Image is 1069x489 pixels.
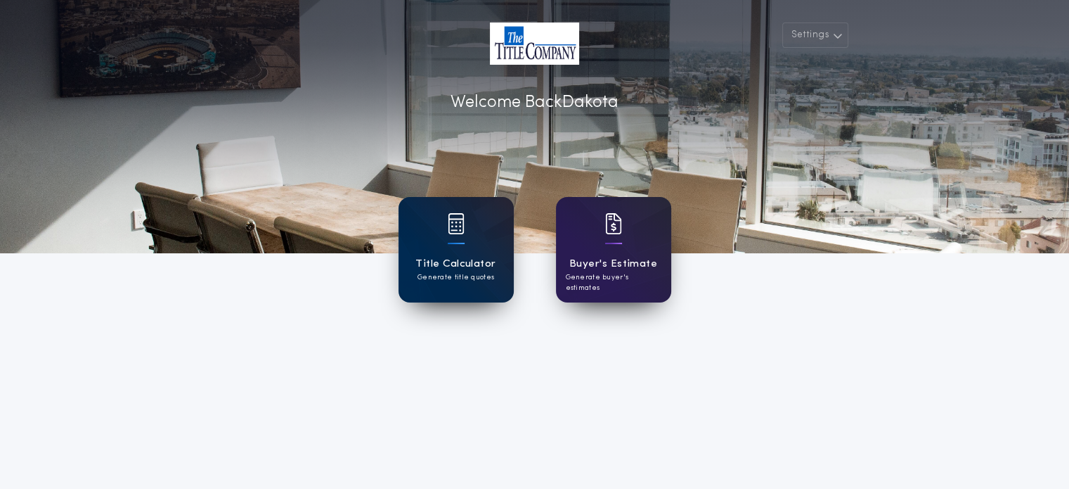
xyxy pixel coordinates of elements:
[448,213,465,234] img: card icon
[490,23,579,65] img: account-logo
[556,197,671,303] a: card iconBuyer's EstimateGenerate buyer's estimates
[399,197,514,303] a: card iconTitle CalculatorGenerate title quotes
[566,272,661,293] p: Generate buyer's estimates
[417,272,494,283] p: Generate title quotes
[451,90,618,115] p: Welcome Back Dakota
[569,256,657,272] h1: Buyer's Estimate
[605,213,622,234] img: card icon
[782,23,848,48] button: Settings
[415,256,495,272] h1: Title Calculator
